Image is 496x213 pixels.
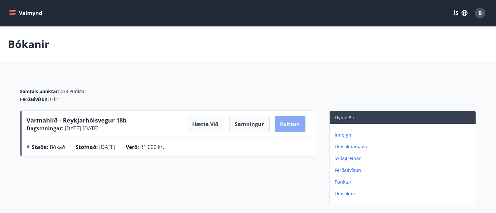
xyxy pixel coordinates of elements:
[61,88,87,95] span: 438 Punktar
[335,132,473,138] p: Inneign
[50,96,60,103] span: 0 kr.
[126,143,139,151] span: Verð :
[100,143,116,151] span: [DATE]
[335,155,473,162] p: Skilagreinar
[335,143,473,150] p: Umsóknarsaga
[335,190,473,197] p: Umsóknir
[335,179,473,185] p: Punktar
[27,116,127,124] span: Varmahlíð - Reykjarhólsvegur 18b
[479,9,482,17] span: B
[8,7,45,19] button: menu
[32,143,49,151] span: Staða :
[335,167,473,173] p: Ferðaávísun
[50,143,65,151] span: Bókað
[450,7,471,19] button: ÍS
[8,37,49,51] p: Bókanir
[472,5,488,21] button: B
[20,96,49,103] span: Ferðaávísun :
[20,88,59,95] span: Samtals punktar :
[230,116,270,132] button: Samningur
[141,143,164,151] span: 31.000 kr.
[27,125,64,132] span: Dagsetningar :
[335,114,355,121] span: Flýtileiðir
[64,125,99,132] span: [DATE] - [DATE]
[76,143,98,151] span: Stofnað :
[275,116,305,132] button: Kvittun
[187,116,224,132] button: Hætta við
